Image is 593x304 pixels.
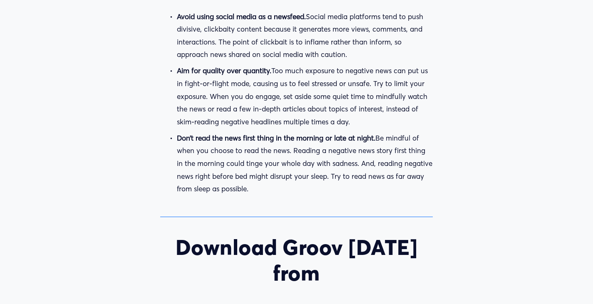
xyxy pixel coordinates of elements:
h2: Download Groov [DATE] from [160,235,433,285]
strong: Aim for quality over quantity. [177,66,271,75]
p: Be mindful of when you choose to read the news. Reading a negative news story first thing in the ... [177,132,433,195]
strong: Don’t read the news first thing in the morning or late at night. [177,133,375,142]
p: Too much exposure to negative news can put us in fight-or-flight mode, causing us to feel stresse... [177,64,433,128]
strong: Avoid using social media as a newsfeed. [177,12,306,21]
p: Social media platforms tend to push divisive, clickbaity content because it generates more views,... [177,10,433,61]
